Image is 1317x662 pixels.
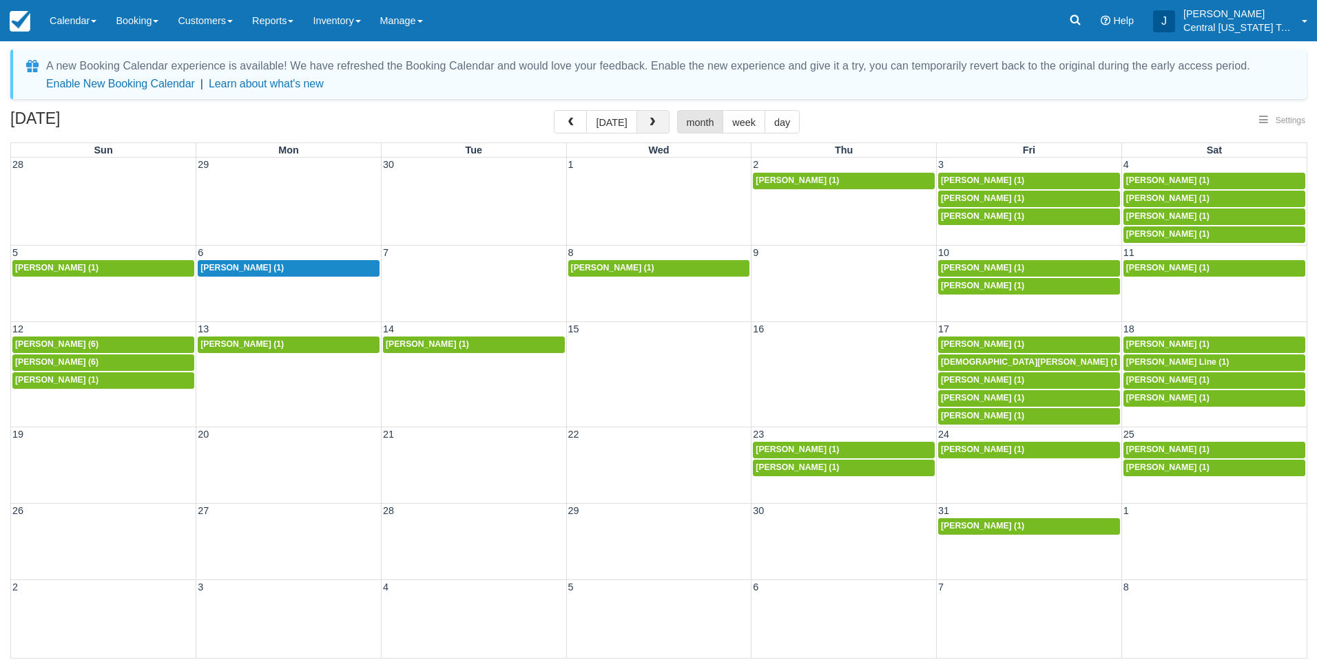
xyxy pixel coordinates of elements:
a: [PERSON_NAME] (1) [1123,209,1305,225]
span: 30 [751,505,765,516]
a: Learn about what's new [209,78,324,89]
a: [PERSON_NAME] (1) [938,518,1120,535]
span: [PERSON_NAME] (1) [941,281,1024,290]
a: [PERSON_NAME] (6) [12,337,194,353]
span: [PERSON_NAME] (1) [941,211,1024,221]
a: [PERSON_NAME] (1) [383,337,565,353]
span: [PERSON_NAME] (1) [941,339,1024,349]
span: 13 [196,323,210,334]
span: [PERSON_NAME] (1) [941,521,1024,531]
span: [PERSON_NAME] (1) [15,375,98,385]
a: [PERSON_NAME] (1) [938,209,1120,225]
span: [PERSON_NAME] (1) [941,375,1024,385]
span: Settings [1276,116,1305,125]
span: 4 [1122,159,1130,170]
a: [PERSON_NAME] (1) [1123,173,1305,189]
a: [PERSON_NAME] (6) [12,354,194,371]
a: [PERSON_NAME] (1) [938,408,1120,425]
span: [PERSON_NAME] (1) [1126,375,1210,385]
span: [PERSON_NAME] (1) [941,193,1024,203]
span: [PERSON_NAME] (1) [941,445,1024,454]
span: 8 [1122,581,1130,592]
span: 2 [11,581,19,592]
span: [PERSON_NAME] (1) [1126,393,1210,403]
span: 19 [11,429,25,440]
span: 29 [567,505,581,516]
span: 5 [567,581,575,592]
span: 20 [196,429,210,440]
a: [PERSON_NAME] (1) [1123,226,1305,243]
span: [PERSON_NAME] (1) [200,339,284,349]
button: Settings [1251,111,1314,131]
span: [PERSON_NAME] (1) [1126,193,1210,203]
span: Thu [835,145,853,156]
span: 24 [937,429,951,440]
a: [PERSON_NAME] (1) [938,278,1120,295]
span: [PERSON_NAME] (1) [756,462,839,472]
span: 1 [1122,505,1130,516]
button: month [677,110,724,134]
a: [PERSON_NAME] (1) [1123,260,1305,277]
span: 28 [11,159,25,170]
a: [PERSON_NAME] (1) [938,390,1120,407]
button: week [723,110,765,134]
span: 15 [567,323,581,334]
span: 6 [196,247,205,258]
a: [PERSON_NAME] (1) [938,337,1120,353]
span: [PERSON_NAME] (1) [386,339,469,349]
span: 18 [1122,323,1136,334]
span: Wed [648,145,669,156]
a: [PERSON_NAME] Line (1) [1123,354,1305,371]
p: [PERSON_NAME] [1183,7,1294,21]
img: checkfront-main-nav-mini-logo.png [10,11,30,32]
p: Central [US_STATE] Tours [1183,21,1294,34]
span: 14 [382,323,395,334]
span: 30 [382,159,395,170]
span: 2 [751,159,760,170]
a: [PERSON_NAME] (1) [753,442,935,458]
span: 1 [567,159,575,170]
span: 7 [937,581,945,592]
button: [DATE] [586,110,636,134]
a: [PERSON_NAME] (1) [198,337,380,353]
div: A new Booking Calendar experience is available! We have refreshed the Booking Calendar and would ... [46,58,1250,74]
span: 3 [196,581,205,592]
span: Sat [1207,145,1222,156]
span: [PERSON_NAME] (1) [1126,339,1210,349]
span: [PERSON_NAME] (1) [571,263,654,273]
span: 11 [1122,247,1136,258]
span: 31 [937,505,951,516]
span: [PERSON_NAME] (1) [1126,445,1210,454]
a: [PERSON_NAME] (1) [753,173,935,189]
span: Help [1113,15,1134,26]
span: 29 [196,159,210,170]
span: 7 [382,247,390,258]
span: 5 [11,247,19,258]
span: Fri [1023,145,1035,156]
span: Sun [94,145,113,156]
span: [DEMOGRAPHIC_DATA][PERSON_NAME] (1) [941,357,1121,367]
span: [PERSON_NAME] (1) [941,411,1024,420]
span: 16 [751,323,765,334]
span: 8 [567,247,575,258]
button: day [765,110,800,134]
span: [PERSON_NAME] (1) [941,175,1024,185]
span: Tue [466,145,483,156]
a: [PERSON_NAME] (1) [1123,442,1305,458]
a: [PERSON_NAME] (1) [938,191,1120,207]
span: 12 [11,323,25,334]
a: [PERSON_NAME] (1) [12,372,194,389]
span: 28 [382,505,395,516]
span: 23 [751,429,765,440]
span: [PERSON_NAME] (1) [15,263,98,273]
h2: [DATE] [10,110,185,136]
a: [PERSON_NAME] (1) [1123,337,1305,353]
a: [PERSON_NAME] (1) [938,173,1120,189]
span: [PERSON_NAME] (1) [941,263,1024,273]
span: [PERSON_NAME] (6) [15,339,98,349]
span: 6 [751,581,760,592]
span: 4 [382,581,390,592]
span: [PERSON_NAME] (1) [756,175,839,185]
span: | [200,78,203,89]
span: [PERSON_NAME] (6) [15,357,98,367]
